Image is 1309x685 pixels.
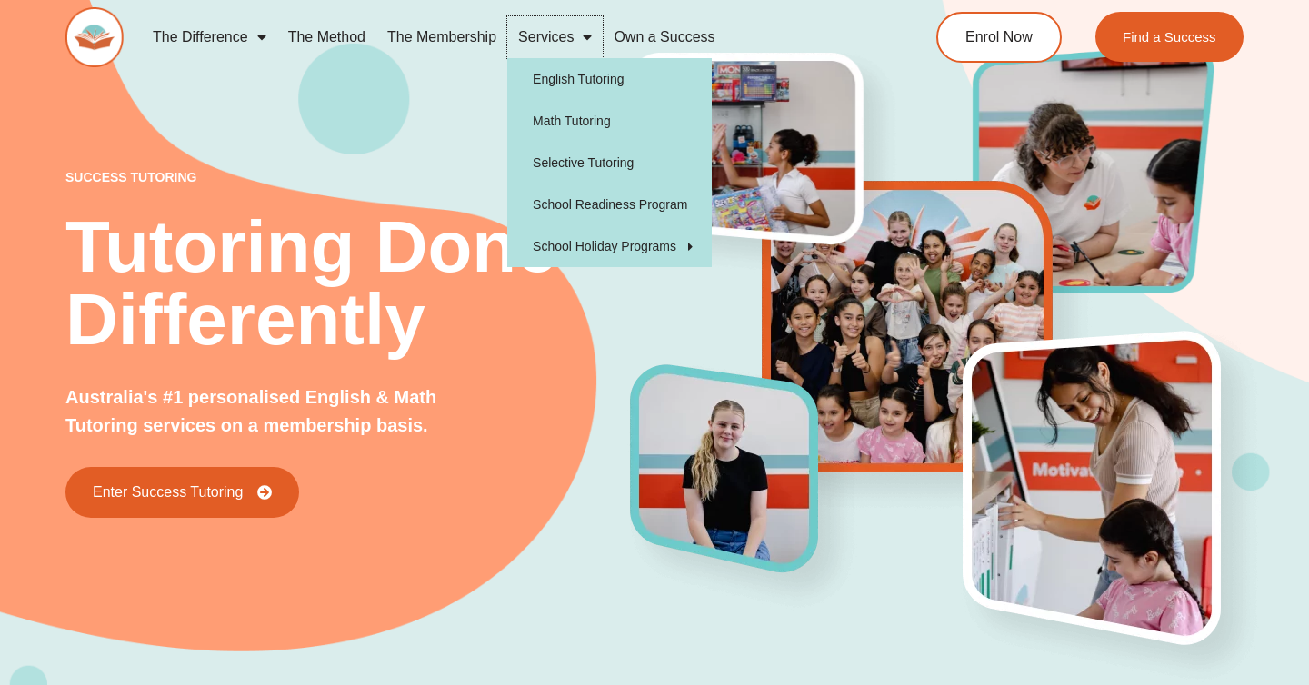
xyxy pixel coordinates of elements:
a: School Holiday Programs [507,225,712,267]
a: Enrol Now [936,12,1062,63]
p: Australia's #1 personalised English & Math Tutoring services on a membership basis. [65,383,478,440]
h2: Tutoring Done Differently [65,211,631,356]
a: Selective Tutoring [507,142,712,184]
p: success tutoring [65,171,631,184]
iframe: Chat Widget [1218,598,1309,685]
span: Enter Success Tutoring [93,485,243,500]
a: Services [507,16,603,58]
a: Find a Success [1095,12,1244,62]
a: The Difference [142,16,277,58]
ul: Services [507,58,712,267]
a: The Method [277,16,376,58]
a: Math Tutoring [507,100,712,142]
nav: Menu [142,16,869,58]
a: Enter Success Tutoring [65,467,299,518]
a: School Readiness Program [507,184,712,225]
span: Find a Success [1123,30,1216,44]
span: Enrol Now [965,30,1033,45]
a: Own a Success [603,16,725,58]
a: The Membership [376,16,507,58]
a: English Tutoring [507,58,712,100]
